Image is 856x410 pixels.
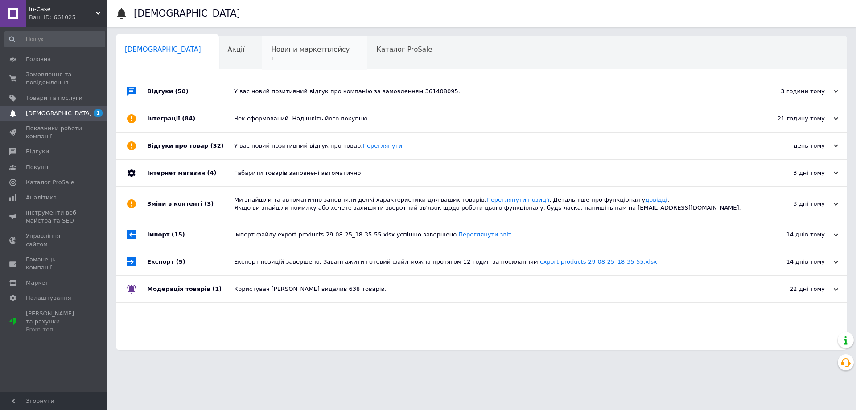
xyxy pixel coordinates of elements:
span: (15) [172,231,185,238]
div: Чек сформований. Надішліть його покупцю [234,115,749,123]
span: (5) [176,258,185,265]
div: У вас новий позитивний відгук про компанію за замовленням 361408095. [234,87,749,95]
span: Налаштування [26,294,71,302]
span: In-Case [29,5,96,13]
div: 3 дні тому [749,169,838,177]
span: Акції [228,46,245,54]
a: Переглянути позиції [486,196,549,203]
div: Відгуки [147,78,234,105]
span: (84) [182,115,195,122]
span: (1) [212,286,222,292]
div: Імпорт [147,221,234,248]
span: Управління сайтом [26,232,82,248]
span: 1 [94,109,103,117]
span: Головна [26,55,51,63]
span: Новини маркетплейсу [271,46,350,54]
span: Товари та послуги [26,94,82,102]
input: Пошук [4,31,105,47]
div: 22 дні тому [749,285,838,293]
span: Маркет [26,279,49,287]
a: export-products-29-08-25_18-35-55.xlsx [540,258,657,265]
div: Інтеграції [147,105,234,132]
div: Модерація товарів [147,276,234,302]
div: 14 днів тому [749,258,838,266]
span: Гаманець компанії [26,256,82,272]
a: Переглянути [362,142,402,149]
span: Інструменти веб-майстра та SEO [26,209,82,225]
span: (50) [175,88,189,95]
div: 21 годину тому [749,115,838,123]
a: довідці [645,196,667,203]
div: Ми знайшли та автоматично заповнили деякі характеристики для ваших товарів. . Детальніше про функ... [234,196,749,212]
div: Габарити товарів заповнені автоматично [234,169,749,177]
div: Інтернет магазин [147,160,234,186]
span: (32) [210,142,224,149]
a: Переглянути звіт [458,231,511,238]
div: день тому [749,142,838,150]
div: Експорт [147,248,234,275]
div: 3 години тому [749,87,838,95]
h1: [DEMOGRAPHIC_DATA] [134,8,240,19]
span: 1 [271,55,350,62]
span: (4) [207,170,216,176]
span: Аналітика [26,194,57,202]
span: (3) [204,200,214,207]
div: Prom топ [26,326,82,334]
div: Користувач [PERSON_NAME] видалив 638 товарів. [234,285,749,293]
div: 14 днів тому [749,231,838,239]
div: У вас новий позитивний відгук про товар. [234,142,749,150]
div: Ваш ID: 661025 [29,13,107,21]
div: Експорт позицій завершено. Завантажити готовий файл можна протягом 12 годин за посиланням: [234,258,749,266]
div: Відгуки про товар [147,133,234,159]
span: Каталог ProSale [26,178,74,186]
div: Імпорт файлу export-products-29-08-25_18-35-55.xlsx успішно завершено. [234,231,749,239]
span: [PERSON_NAME] та рахунки [26,310,82,334]
span: Каталог ProSale [376,46,432,54]
span: Відгуки [26,148,49,156]
span: Показники роботи компанії [26,124,82,141]
span: [DEMOGRAPHIC_DATA] [26,109,92,117]
span: Покупці [26,163,50,171]
div: 3 дні тому [749,200,838,208]
span: [DEMOGRAPHIC_DATA] [125,46,201,54]
span: Замовлення та повідомлення [26,70,82,87]
div: Зміни в контенті [147,187,234,221]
